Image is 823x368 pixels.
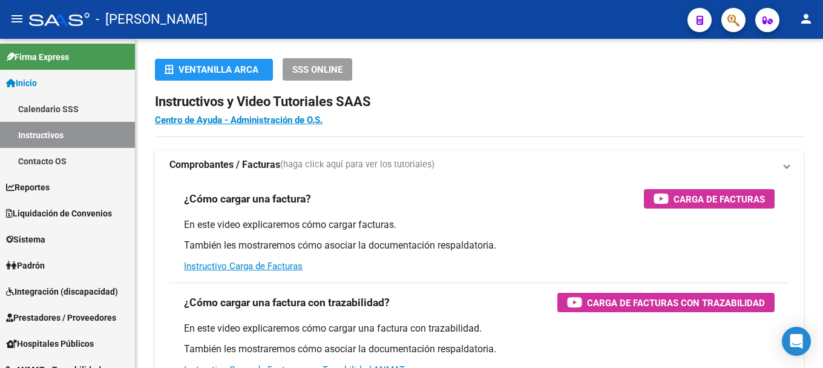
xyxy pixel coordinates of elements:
[184,294,390,311] h3: ¿Cómo cargar una factura con trazabilidad?
[6,181,50,194] span: Reportes
[6,285,118,298] span: Integración (discapacidad)
[184,239,775,252] p: También les mostraremos cómo asociar la documentación respaldatoria.
[184,190,311,207] h3: ¿Cómo cargar una factura?
[6,311,116,324] span: Prestadores / Proveedores
[155,59,273,81] button: Ventanilla ARCA
[184,261,303,272] a: Instructivo Carga de Facturas
[6,233,45,246] span: Sistema
[799,12,813,26] mat-icon: person
[10,12,24,26] mat-icon: menu
[165,59,263,81] div: Ventanilla ARCA
[587,295,765,310] span: Carga de Facturas con Trazabilidad
[674,192,765,207] span: Carga de Facturas
[184,322,775,335] p: En este video explicaremos cómo cargar una factura con trazabilidad.
[155,90,804,113] h2: Instructivos y Video Tutoriales SAAS
[280,158,434,172] span: (haga click aquí para ver los tutoriales)
[283,58,352,81] button: SSS ONLINE
[292,64,343,75] span: SSS ONLINE
[155,115,323,125] a: Centro de Ayuda - Administración de O.S.
[169,158,280,172] strong: Comprobantes / Facturas
[6,337,94,350] span: Hospitales Públicos
[96,6,208,33] span: - [PERSON_NAME]
[155,150,804,179] mat-expansion-panel-header: Comprobantes / Facturas(haga click aquí para ver los tutoriales)
[6,50,69,64] span: Firma Express
[184,218,775,232] p: En este video explicaremos cómo cargar facturas.
[644,189,775,209] button: Carga de Facturas
[782,327,811,356] div: Open Intercom Messenger
[184,343,775,356] p: También les mostraremos cómo asociar la documentación respaldatoria.
[6,259,45,272] span: Padrón
[557,293,775,312] button: Carga de Facturas con Trazabilidad
[6,76,37,90] span: Inicio
[6,207,112,220] span: Liquidación de Convenios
